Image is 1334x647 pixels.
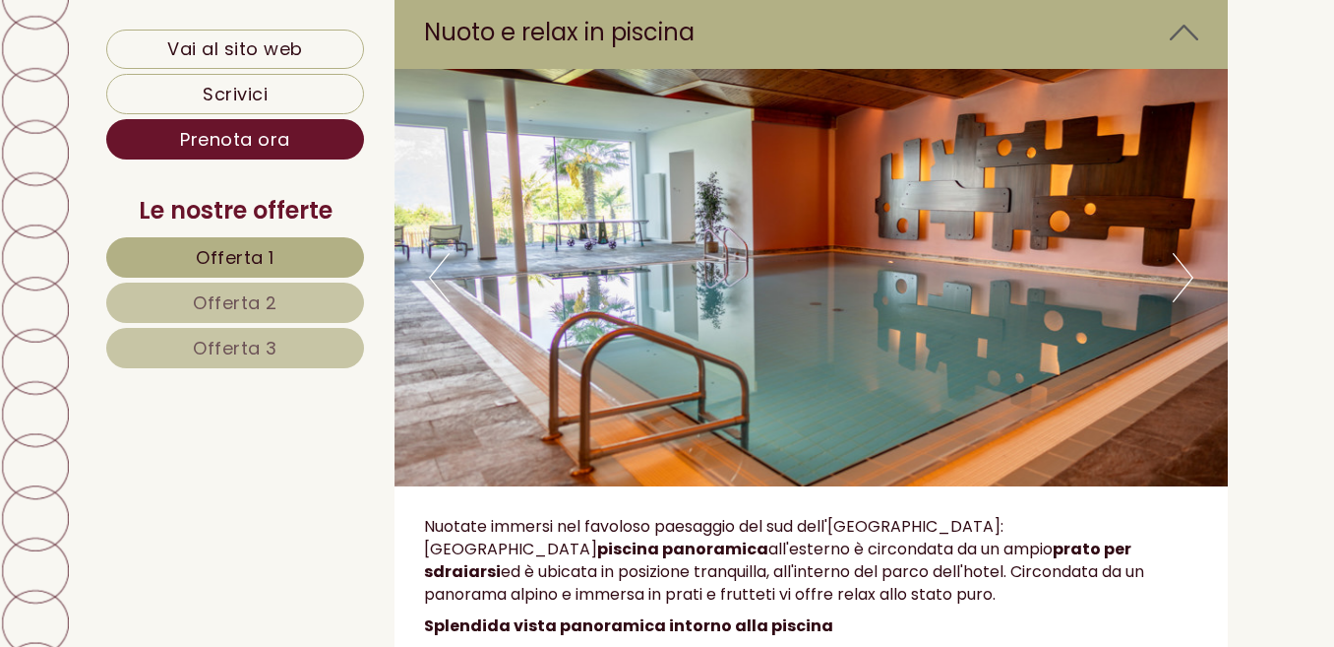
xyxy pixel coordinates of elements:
span: Offerta 2 [193,291,277,315]
div: Buon giorno, come possiamo aiutarla? [15,57,333,117]
span: Offerta 3 [193,336,277,360]
a: Scrivici [106,74,364,114]
span: Offerta 1 [196,245,274,270]
button: Invia [672,513,776,553]
p: Nuotate immersi nel favoloso paesaggio del sud dell'[GEOGRAPHIC_DATA]: [GEOGRAPHIC_DATA] all'este... [424,516,1199,606]
a: Vai al sito web [106,30,364,69]
strong: prato per sdraiarsi [424,538,1131,583]
small: 11:45 [30,99,324,113]
button: Next [1173,253,1193,302]
div: Hotel Tenz [30,61,324,77]
strong: Splendida vista panoramica intorno alla piscina [424,615,833,637]
strong: piscina panoramica [597,538,768,560]
a: Prenota ora [106,119,364,160]
div: lunedì [349,15,427,47]
div: Le nostre offerte [106,194,364,227]
button: Previous [429,253,450,302]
